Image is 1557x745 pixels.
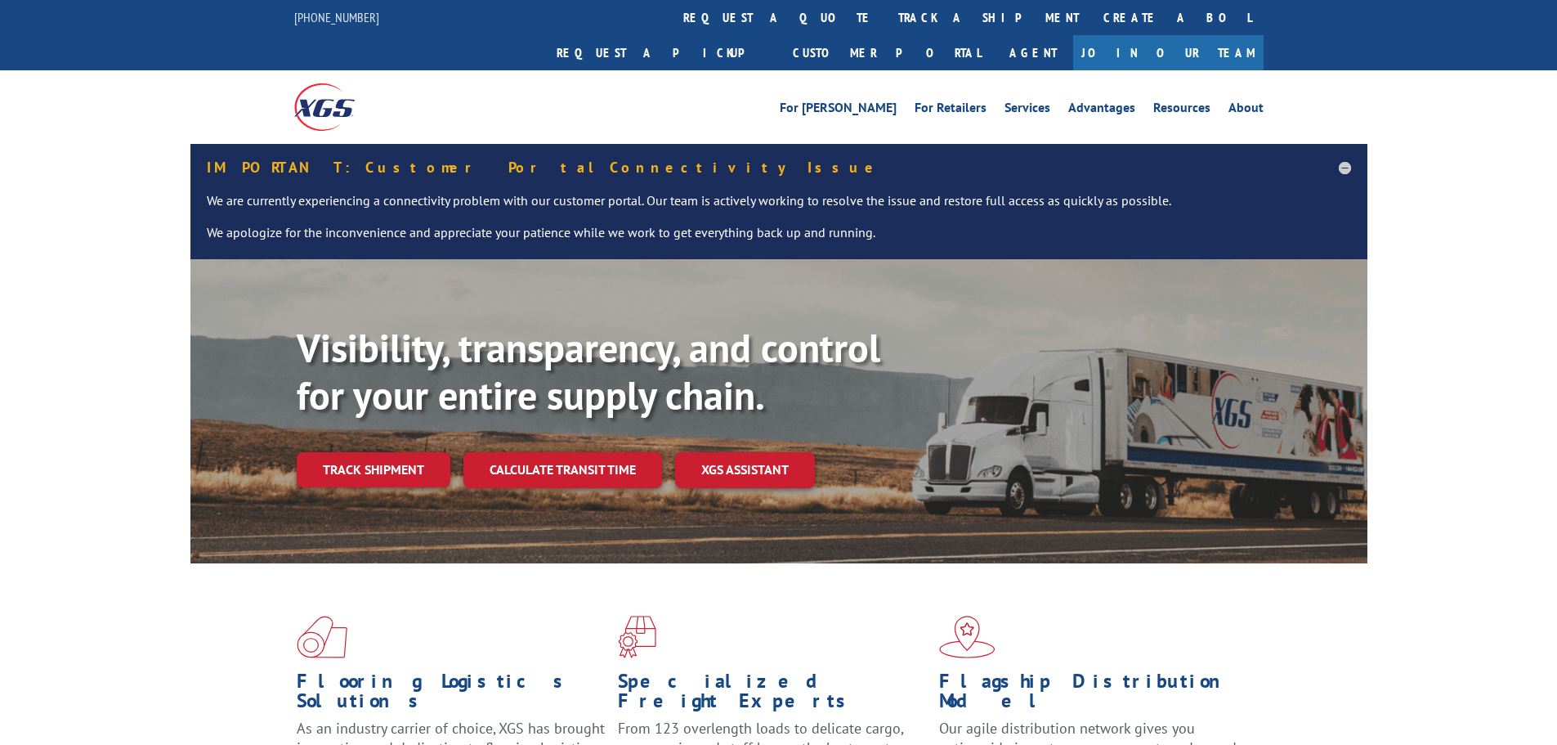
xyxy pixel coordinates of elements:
[297,322,880,420] b: Visibility, transparency, and control for your entire supply chain.
[781,35,993,70] a: Customer Portal
[294,9,379,25] a: [PHONE_NUMBER]
[780,101,897,119] a: For [PERSON_NAME]
[618,616,656,658] img: xgs-icon-focused-on-flooring-red
[915,101,987,119] a: For Retailers
[939,616,995,658] img: xgs-icon-flagship-distribution-model-red
[939,671,1248,719] h1: Flagship Distribution Model
[297,616,347,658] img: xgs-icon-total-supply-chain-intelligence-red
[463,452,662,487] a: Calculate transit time
[1068,101,1135,119] a: Advantages
[1228,101,1264,119] a: About
[207,223,1351,243] p: We apologize for the inconvenience and appreciate your patience while we work to get everything b...
[1004,101,1050,119] a: Services
[544,35,781,70] a: Request a pickup
[675,452,815,487] a: XGS ASSISTANT
[1153,101,1210,119] a: Resources
[618,671,927,719] h1: Specialized Freight Experts
[207,191,1351,224] p: We are currently experiencing a connectivity problem with our customer portal. Our team is active...
[1073,35,1264,70] a: Join Our Team
[297,671,606,719] h1: Flooring Logistics Solutions
[207,160,1351,175] h5: IMPORTANT: Customer Portal Connectivity Issue
[993,35,1073,70] a: Agent
[297,452,450,487] a: Track shipment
